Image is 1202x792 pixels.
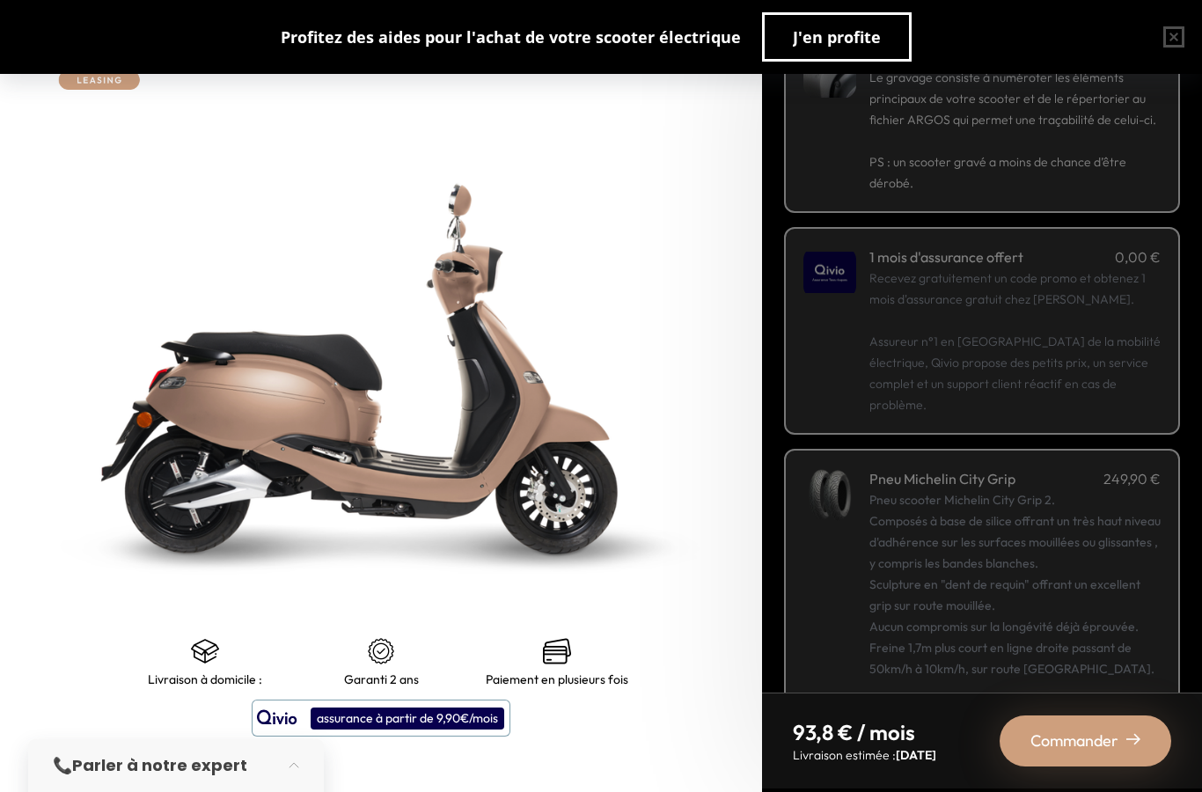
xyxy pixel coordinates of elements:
[1126,732,1140,746] img: right-arrow-2.png
[367,637,395,665] img: certificat-de-garantie.png
[869,468,1015,489] h4: Pneu Michelin City Grip
[869,268,1161,415] p: Recevez gratuitement un code promo et obtenez 1 mois d'assurance gratuit chez [PERSON_NAME]. Assu...
[311,708,504,730] div: assurance à partir de 9,90€/mois
[803,246,856,299] img: 1 mois d'assurance offert
[191,637,219,665] img: shipping.png
[869,246,1023,268] h4: 1 mois d'assurance offert
[793,718,936,746] p: 93,8 € / mois
[543,637,571,665] img: credit-cards.png
[1103,468,1161,489] p: 249,90 €
[803,468,856,521] img: Pneu Michelin City Grip
[793,746,936,764] p: Livraison estimée :
[869,489,1161,722] div: Pneu scooter Michelin City Grip 2. Composés à base de silice offrant un très haut niveau d'adhére...
[1030,729,1118,753] span: Commander
[869,70,1156,128] span: Le gravage consiste à numéroter les éléments principaux de votre scooter et de le répertorier au ...
[252,700,510,737] button: assurance à partir de 9,90€/mois
[869,154,1126,191] span: PS : un scooter gravé a moins de chance d’être dérobé.
[257,708,297,729] img: logo qivio
[344,672,419,686] p: Garanti 2 ans
[896,747,936,763] span: [DATE]
[1115,246,1161,268] p: 0,00 €
[486,672,628,686] p: Paiement en plusieurs fois
[148,672,262,686] p: Livraison à domicile :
